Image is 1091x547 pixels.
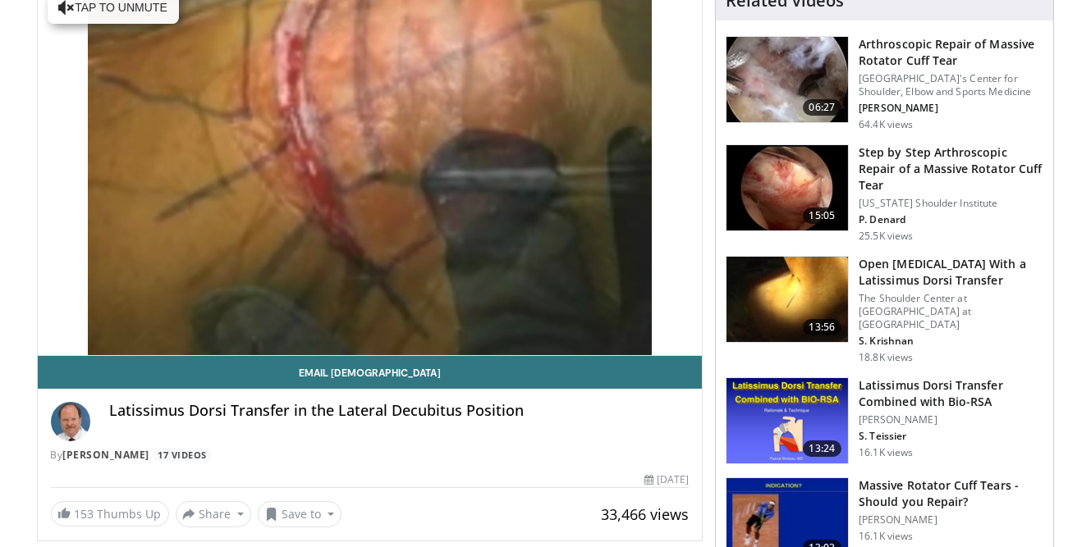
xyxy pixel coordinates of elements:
[859,430,1043,443] p: S. Teissier
[803,440,842,457] span: 13:24
[859,256,1043,289] h3: Open [MEDICAL_DATA] With a Latissimus Dorsi Transfer
[859,292,1043,331] p: The Shoulder Center at [GEOGRAPHIC_DATA] at [GEOGRAPHIC_DATA]
[63,448,150,462] a: [PERSON_NAME]
[859,413,1043,426] p: [PERSON_NAME]
[176,501,252,527] button: Share
[726,377,1043,464] a: 13:24 Latissimus Dorsi Transfer Combined with Bio-RSA [PERSON_NAME] S. Teissier 16.1K views
[859,118,913,131] p: 64.4K views
[644,472,689,487] div: [DATE]
[726,256,1043,364] a: 13:56 Open [MEDICAL_DATA] With a Latissimus Dorsi Transfer The Shoulder Center at [GEOGRAPHIC_DAT...
[859,213,1043,226] p: P. Denard
[51,448,690,463] div: By
[803,207,842,224] span: 15:05
[727,37,848,122] img: 281021_0002_1.png.150x105_q85_crop-smart_upscale.jpg
[859,197,1043,210] p: [US_STATE] Shoulder Institute
[859,377,1043,410] h3: Latissimus Dorsi Transfer Combined with Bio-RSA
[726,144,1043,243] a: 15:05 Step by Step Arthroscopic Repair of a Massive Rotator Cuff Tear [US_STATE] Shoulder Institu...
[727,378,848,463] img: 0e1bc6ad-fcf8-411c-9e25-b7d1f0109c17.png.150x105_q85_crop-smart_upscale.png
[153,448,213,462] a: 17 Videos
[859,530,913,543] p: 16.1K views
[859,351,913,364] p: 18.8K views
[727,145,848,230] img: 7cd5bdb9-3b5e-40f2-a8f4-702d57719c06.150x105_q85_crop-smart_upscale.jpg
[803,99,842,116] span: 06:27
[859,446,913,459] p: 16.1K views
[859,144,1043,194] h3: Step by Step Arthroscopic Repair of a Massive Rotator Cuff Tear
[110,402,690,420] h4: Latissimus Dorsi Transfer in the Lateral Decubitus Position
[38,356,703,389] a: Email [DEMOGRAPHIC_DATA]
[859,102,1043,115] p: [PERSON_NAME]
[859,72,1043,98] p: [GEOGRAPHIC_DATA]'s Center for Shoulder, Elbow and Sports Medicine
[51,402,90,441] img: Avatar
[859,513,1043,526] p: [PERSON_NAME]
[859,230,913,243] p: 25.5K views
[803,319,842,335] span: 13:56
[727,257,848,342] img: 38772_0000_3.png.150x105_q85_crop-smart_upscale.jpg
[601,504,689,524] span: 33,466 views
[75,506,94,522] span: 153
[859,36,1043,69] h3: Arthroscopic Repair of Massive Rotator Cuff Tear
[51,501,169,526] a: 153 Thumbs Up
[859,335,1043,348] p: S. Krishnan
[258,501,342,527] button: Save to
[859,477,1043,510] h3: Massive Rotator Cuff Tears - Should you Repair?
[726,36,1043,131] a: 06:27 Arthroscopic Repair of Massive Rotator Cuff Tear [GEOGRAPHIC_DATA]'s Center for Shoulder, E...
